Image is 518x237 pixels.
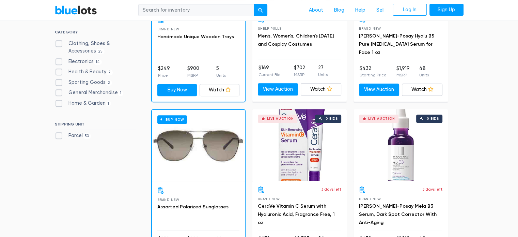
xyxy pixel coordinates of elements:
[318,64,328,78] li: 27
[329,4,350,17] a: Blog
[55,79,112,86] label: Sporting Goods
[402,84,442,96] a: Watch
[429,4,464,16] a: Sign Up
[216,72,226,78] p: Units
[55,132,91,139] label: Parcel
[55,122,136,129] h6: SHIPPING UNIT
[55,68,113,76] label: Health & Beauty
[350,4,371,17] a: Help
[396,72,409,78] p: MSRP
[326,117,338,120] div: 0 bids
[152,110,245,181] a: Buy Now
[83,133,91,139] span: 50
[118,91,124,96] span: 1
[301,83,341,95] a: Watch
[396,65,409,78] li: $1,919
[157,27,179,31] span: Brand New
[252,109,347,181] a: Live Auction 0 bids
[158,72,170,78] p: Price
[294,72,305,78] p: MSRP
[359,27,381,30] span: Brand New
[55,100,111,107] label: Home & Garden
[258,72,281,78] p: Current Bid
[393,4,427,16] a: Log In
[106,80,112,86] span: 2
[422,186,442,192] p: 3 days left
[427,117,439,120] div: 0 bids
[318,72,328,78] p: Units
[359,197,381,201] span: Brand New
[96,49,105,54] span: 25
[360,65,387,78] li: $432
[158,65,170,78] li: $249
[359,33,434,55] a: [PERSON_NAME]-Posay Hyalu B5 Pure [MEDICAL_DATA] Serum for Face 1 oz
[106,70,113,75] span: 7
[419,65,429,78] li: 48
[187,72,199,78] p: MSRP
[106,101,111,106] span: 1
[55,58,102,65] label: Electronics
[258,33,334,47] a: Men's, Women's, Children's [DATE] and Cosplay Costumes
[294,64,305,78] li: $702
[258,27,282,30] span: Shelf Pulls
[359,203,437,225] a: [PERSON_NAME]-Posay Mela B3 Serum, Dark Spot Corrector With Anti-Aging
[303,4,329,17] a: About
[419,72,429,78] p: Units
[157,84,197,96] a: Buy Now
[216,65,226,78] li: 5
[368,117,395,120] div: Live Auction
[371,4,390,17] a: Sell
[321,186,341,192] p: 3 days left
[200,84,239,96] a: Watch
[55,89,124,97] label: General Merchandise
[55,5,97,15] a: BlueLots
[157,204,229,210] a: Assorted Polarized Sunglasses
[94,59,102,65] span: 14
[55,40,136,55] label: Clothing, Shoes & Accessories
[157,198,179,202] span: Brand New
[360,72,387,78] p: Starting Price
[258,197,280,201] span: Brand New
[258,203,335,225] a: CeraVe Vitamin C Serum with Hyaluronic Acid, Fragrance Free, 1 oz
[157,34,234,40] a: Handmade Unique Wooden Trays
[359,84,399,96] a: View Auction
[187,65,199,78] li: $900
[267,117,294,120] div: Live Auction
[258,64,281,78] li: $169
[55,30,136,37] h6: CATEGORY
[258,83,298,95] a: View Auction
[157,115,187,124] h6: Buy Now
[138,4,254,16] input: Search for inventory
[354,109,448,181] a: Live Auction 0 bids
